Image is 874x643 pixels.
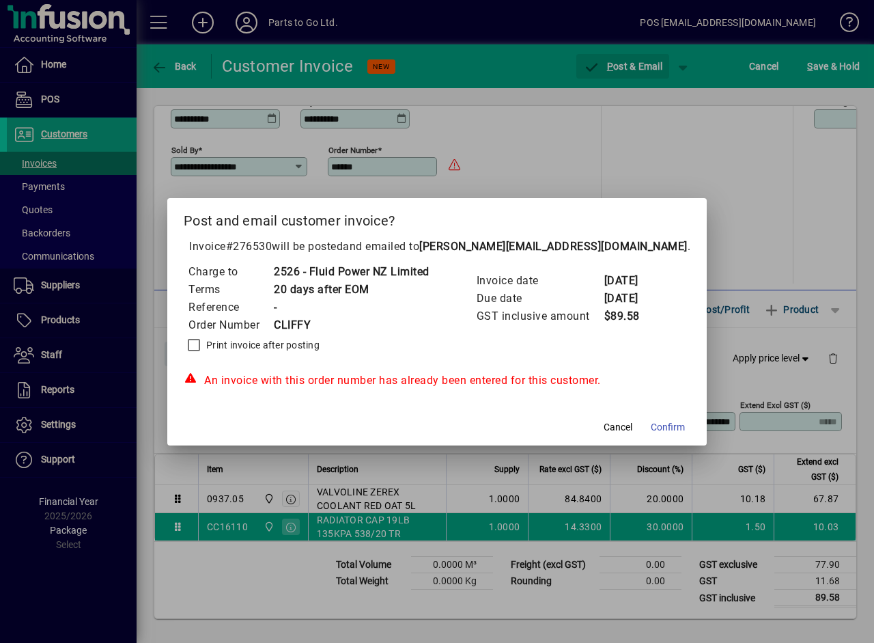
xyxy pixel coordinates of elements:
[226,240,272,253] span: #276530
[184,238,690,255] p: Invoice will be posted .
[651,420,685,435] span: Confirm
[273,281,429,299] td: 20 days after EOM
[604,290,658,307] td: [DATE]
[604,272,658,290] td: [DATE]
[273,299,429,316] td: -
[645,415,690,440] button: Confirm
[604,420,632,435] span: Cancel
[188,299,273,316] td: Reference
[343,240,688,253] span: and emailed to
[188,263,273,281] td: Charge to
[419,240,688,253] b: [PERSON_NAME][EMAIL_ADDRESS][DOMAIN_NAME]
[476,307,604,325] td: GST inclusive amount
[184,372,690,389] div: An invoice with this order number has already been entered for this customer.
[476,290,604,307] td: Due date
[188,316,273,334] td: Order Number
[273,316,429,334] td: CLIFFY
[476,272,604,290] td: Invoice date
[203,338,320,352] label: Print invoice after posting
[188,281,273,299] td: Terms
[273,263,429,281] td: 2526 - Fluid Power NZ Limited
[167,198,707,238] h2: Post and email customer invoice?
[596,415,640,440] button: Cancel
[604,307,658,325] td: $89.58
